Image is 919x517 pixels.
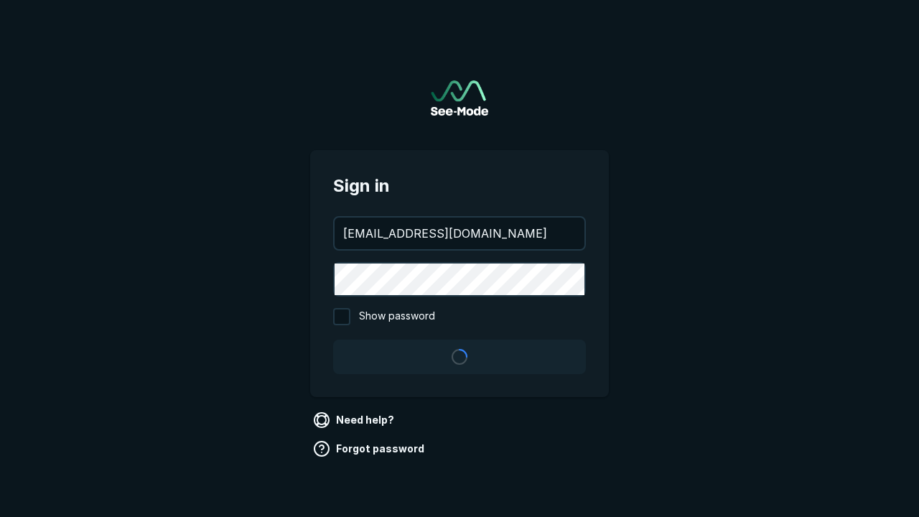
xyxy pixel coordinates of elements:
a: Go to sign in [431,80,488,116]
span: Sign in [333,173,586,199]
img: See-Mode Logo [431,80,488,116]
span: Show password [359,308,435,325]
a: Forgot password [310,437,430,460]
a: Need help? [310,409,400,432]
input: your@email.com [335,218,584,249]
